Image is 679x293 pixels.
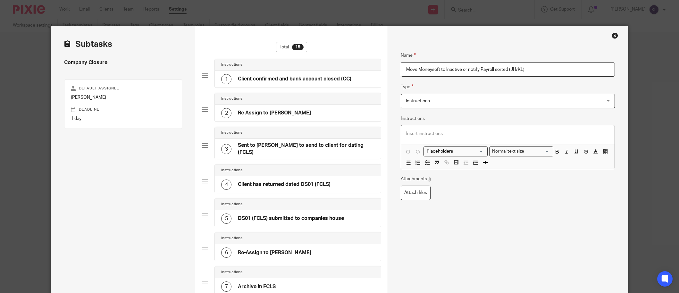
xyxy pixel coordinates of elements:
[526,148,549,155] input: Search for option
[221,281,231,292] div: 7
[401,186,431,200] label: Attach files
[238,283,276,290] h4: Archive in FCLS
[423,146,488,156] div: Placeholders
[489,146,553,156] div: Text styles
[64,39,112,50] h2: Subtasks
[238,142,374,156] h4: Sent to [PERSON_NAME] to send to client for dating (FCLS)
[71,107,176,112] p: Deadline
[221,74,231,84] div: 1
[221,108,231,118] div: 2
[221,213,231,224] div: 5
[221,236,242,241] h4: Instructions
[238,76,351,82] h4: Client confirmed and bank account closed (CC)
[491,148,526,155] span: Normal text size
[423,146,488,156] div: Search for option
[238,181,331,188] h4: Client has returned dated DS01 (FCLS)
[221,247,231,258] div: 6
[221,202,242,207] h4: Instructions
[221,180,231,190] div: 4
[221,168,242,173] h4: Instructions
[406,99,430,103] span: Instructions
[71,86,176,91] p: Default assignee
[292,44,304,50] div: 19
[221,144,231,154] div: 3
[221,130,242,135] h4: Instructions
[238,215,344,222] h4: DS01 (FCLS) submitted to companies house
[401,115,425,122] label: Instructions
[221,62,242,67] h4: Instructions
[64,59,182,66] h4: Company Closure
[612,32,618,39] div: Close this dialog window
[71,94,176,101] p: [PERSON_NAME]
[489,146,553,156] div: Search for option
[401,176,432,182] p: Attachments
[276,42,307,52] div: Total
[401,52,416,59] label: Name
[71,115,176,122] p: 1 day
[238,249,311,256] h4: Re-Assign to [PERSON_NAME]
[221,270,242,275] h4: Instructions
[401,83,414,90] label: Type
[424,148,484,155] input: Search for option
[238,110,311,116] h4: Re Assign to [PERSON_NAME]
[221,96,242,101] h4: Instructions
